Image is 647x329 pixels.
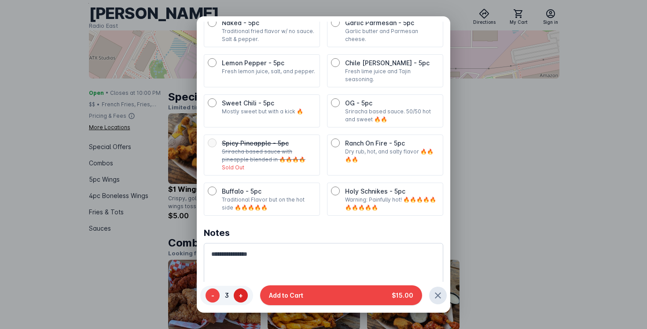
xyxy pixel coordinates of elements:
[345,139,405,147] span: Ranch On Fire - 5pc
[345,59,430,67] span: Chile [PERSON_NAME] - 5pc
[222,19,259,26] span: Naked - 5pc
[392,291,413,300] span: $15.00
[222,187,261,195] span: Buffalo - 5pc
[345,67,439,83] p: Fresh lime juice and Tajin seasoning.
[222,108,316,116] p: Mostly sweet but with a kick 🔥
[345,27,439,43] p: Garlic butter and Parmesan cheese.
[345,148,439,164] p: Dry rub, hot, and salty flavor 🔥🔥🔥🔥
[345,187,405,195] span: Holy Schnikes - 5pc
[222,196,316,212] p: Traditional Flavor but on the hot side 🔥🔥🔥🔥🔥
[222,27,316,43] p: Traditional fried flavor w/ no sauce. Salt & pepper.
[345,108,439,123] p: Sriracha based sauce. 50/50 hot and sweet 🔥🔥
[269,291,303,300] span: Add to Cart
[222,99,274,107] span: Sweet Chili - 5pc
[222,148,316,164] p: Sriracha based sauce with pineapple blended in 🔥🔥🔥🔥
[345,19,414,26] span: Garlic Parmesan - 5pc
[345,99,372,107] span: OG - 5pc
[222,67,316,75] p: Fresh lemon juice, salt, and pepper.
[220,291,234,300] span: 3
[222,59,284,67] span: Lemon Pepper - 5pc
[260,286,422,306] button: Add to Cart$15.00
[222,139,289,147] span: Spicy Pineapple - 5pc
[206,288,220,303] button: -
[204,226,230,239] div: Notes
[345,196,439,212] p: Warning: Painfully hot! 🔥🔥🔥🔥🔥🔥🔥🔥🔥🔥
[234,288,248,303] button: +
[222,164,316,172] p: Sold Out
